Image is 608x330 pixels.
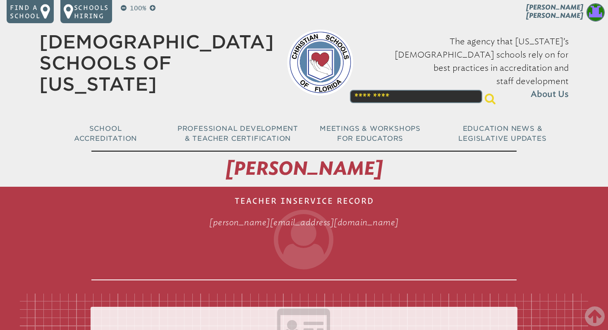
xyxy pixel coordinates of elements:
[128,3,148,13] p: 100%
[91,190,517,280] h1: Teacher Inservice Record
[526,3,583,19] span: [PERSON_NAME] [PERSON_NAME]
[531,88,569,101] span: About Us
[226,157,383,180] span: [PERSON_NAME]
[74,3,109,20] p: Schools Hiring
[10,3,41,20] p: Find a school
[177,125,298,142] span: Professional Development & Teacher Certification
[366,35,569,101] p: The agency that [US_STATE]’s [DEMOGRAPHIC_DATA] schools rely on for best practices in accreditati...
[287,29,353,96] img: csf-logo-web-colors.png
[458,125,546,142] span: Education News & Legislative Updates
[74,125,137,142] span: School Accreditation
[586,3,605,22] img: deaa787bd1d4c7645337dfd3ab7f7d8f
[39,31,274,95] a: [DEMOGRAPHIC_DATA] Schools of [US_STATE]
[320,125,421,142] span: Meetings & Workshops for Educators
